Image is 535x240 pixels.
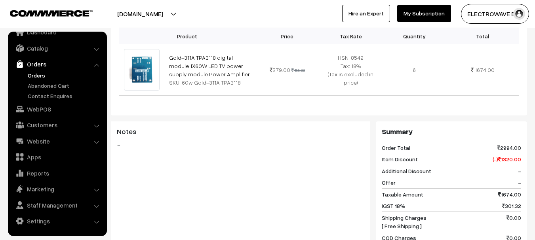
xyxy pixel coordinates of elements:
a: Customers [10,118,104,132]
a: Reports [10,166,104,180]
a: Settings [10,214,104,228]
span: - [518,178,521,187]
a: Website [10,134,104,148]
img: COMMMERCE [10,10,93,16]
span: Taxable Amount [382,190,423,198]
a: Catalog [10,41,104,55]
a: Orders [10,57,104,71]
img: WhatsApp Image 2023-06-02 at 8.15.58 PM.jpeg [124,49,160,90]
span: Offer [382,178,396,187]
a: My Subscription [397,5,451,22]
span: 2994.00 [497,144,521,152]
strike: 499.00 [291,68,305,73]
th: Product [119,28,255,44]
span: Item Discount [382,155,418,163]
span: IGST 18% [382,202,405,210]
th: Quantity [383,28,446,44]
a: Apps [10,150,104,164]
span: 279.00 [270,66,290,73]
th: Tax Rate [319,28,383,44]
span: 6 [413,66,416,73]
span: Order Total [382,144,410,152]
a: COMMMERCE [10,8,79,17]
a: Orders [26,71,104,79]
a: Gold-311A TPA3118 digital module 1X60W LED TV power supply module Power Amplifier [169,54,250,77]
th: Price [255,28,319,44]
img: user [513,8,525,20]
div: SKU: 60w Gold-311A TPA3118 [169,78,251,87]
button: ELECTROWAVE DE… [461,4,529,24]
span: Additional Discount [382,167,431,175]
button: [DOMAIN_NAME] [89,4,191,24]
blockquote: - [117,140,364,149]
a: Hire an Expert [342,5,390,22]
span: - [518,167,521,175]
a: WebPOS [10,102,104,116]
a: Abandoned Cart [26,81,104,90]
span: 0.00 [506,214,521,230]
span: 1674.00 [475,66,495,73]
a: Staff Management [10,198,104,212]
span: 1674.00 [498,190,521,198]
th: Total [446,28,519,44]
span: (-) 1320.00 [493,155,521,163]
a: Marketing [10,182,104,196]
span: Shipping Charges [ Free Shipping ] [382,214,426,230]
span: 301.32 [502,202,521,210]
a: Dashboard [10,25,104,39]
a: Contact Enquires [26,92,104,100]
span: HSN: 8542 Tax: 18% (Tax is excluded in price) [328,54,373,86]
h3: Notes [117,127,364,136]
h3: Summary [382,127,521,136]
